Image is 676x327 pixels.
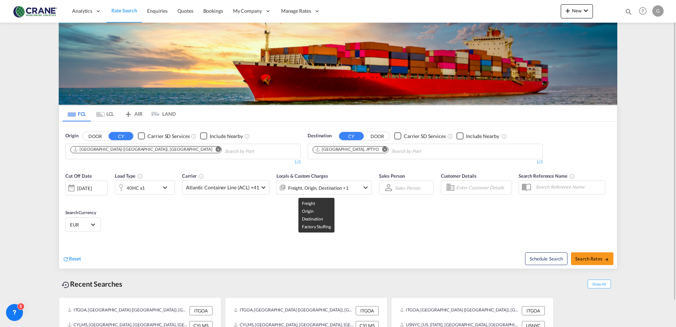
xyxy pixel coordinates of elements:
[69,219,97,230] md-select: Select Currency: € EUREuro
[575,256,609,262] span: Search Rates
[65,159,301,165] div: 1/3
[456,132,499,140] md-checkbox: Checkbox No Ink
[625,8,633,18] div: icon-magnify
[70,222,90,228] span: EUR
[244,133,250,139] md-icon: Unchecked: Ignores neighbouring ports when fetching rates.Checked : Includes neighbouring ports w...
[119,106,147,121] md-tab-item: AIR
[365,132,390,140] button: DOOR
[161,183,173,192] md-icon: icon-chevron-down
[200,132,243,140] md-checkbox: Checkbox No Ink
[501,133,507,139] md-icon: Unchecked: Ignores neighbouring ports when fetching rates.Checked : Includes neighbouring ports w...
[147,133,190,140] div: Carrier SD Services
[394,183,421,193] md-select: Sales Person
[203,8,223,14] span: Bookings
[190,306,212,315] div: ITGOA
[404,133,446,140] div: Carrier SD Services
[288,183,349,193] div: Freight Origin Destination Factory Stuffing
[308,132,332,139] span: Destination
[147,8,168,14] span: Enquiries
[339,132,364,140] button: CY
[225,146,292,157] input: Chips input.
[127,183,145,193] div: 40HC x1
[652,5,664,17] div: G
[63,255,81,263] div: icon-refreshReset
[182,173,204,179] span: Carrier
[588,280,611,288] span: Show All
[564,8,590,13] span: New
[234,306,354,315] div: ITGOA, Genova (Genoa), Italy, Southern Europe, Europe
[315,147,380,153] div: Press delete to remove this chip.
[400,306,520,315] div: ITGOA, Genova (Genoa), Italy, Southern Europe, Europe
[356,306,379,315] div: ITGOA
[361,183,370,192] md-icon: icon-chevron-down
[137,173,143,179] md-icon: icon-information-outline
[198,173,204,179] md-icon: The selected Trucker/Carrierwill be displayed in the rate results If the rates are from another f...
[73,147,212,153] div: Genova (Genoa), ITGOA
[83,132,107,140] button: DOOR
[115,173,143,179] span: Load Type
[466,133,499,140] div: Include Nearby
[308,159,543,165] div: 1/3
[11,3,58,19] img: 374de710c13411efa3da03fd754f1635.jpg
[186,184,259,191] span: Atlantic Container Line (ACL) +41
[109,132,133,140] button: CY
[65,195,71,204] md-datepicker: Select
[59,276,125,292] div: Recent Searches
[65,180,108,195] div: [DATE]
[177,8,193,14] span: Quotes
[561,4,593,18] button: icon-plus 400-fgNewicon-chevron-down
[522,306,545,315] div: ITGOA
[379,173,405,179] span: Sales Person
[124,110,133,115] md-icon: icon-airplane
[637,5,649,17] span: Help
[569,173,575,179] md-icon: Your search will be saved by the below given name
[532,182,605,192] input: Search Reference Name
[65,210,96,215] span: Search Currency
[625,8,633,16] md-icon: icon-magnify
[302,201,331,229] span: Freight Origin Destination Factory Stuffing
[59,23,617,105] img: LCL+%26+FCL+BACKGROUND.png
[233,7,262,15] span: My Company
[378,147,388,154] button: Remove
[69,256,81,262] span: Reset
[564,6,572,15] md-icon: icon-plus 400-fg
[394,132,446,140] md-checkbox: Checkbox No Ink
[115,180,175,195] div: 40HC x1icon-chevron-down
[276,173,328,179] span: Locals & Custom Charges
[147,106,176,121] md-tab-item: LAND
[311,144,461,157] md-chips-wrap: Chips container. Use arrow keys to select chips.
[68,306,188,315] div: ITGOA, Genova (Genoa), Italy, Southern Europe, Europe
[59,122,617,269] div: OriginDOOR CY Checkbox No InkUnchecked: Search for CY (Container Yard) services for all selected ...
[91,106,119,121] md-tab-item: LCL
[276,180,372,195] div: Freight Origin Destination Factory Stuffingicon-chevron-down
[191,133,197,139] md-icon: Unchecked: Search for CY (Container Yard) services for all selected carriers.Checked : Search for...
[69,144,295,157] md-chips-wrap: Chips container. Use arrow keys to select chips.
[211,147,221,154] button: Remove
[63,106,176,121] md-pagination-wrapper: Use the left and right arrow keys to navigate between tabs
[62,281,70,289] md-icon: icon-backup-restore
[210,133,243,140] div: Include Nearby
[315,147,379,153] div: Tokyo, JPTYO
[65,173,92,179] span: Cut Off Date
[441,173,477,179] span: Customer Details
[73,147,214,153] div: Press delete to remove this chip.
[447,133,453,139] md-icon: Unchecked: Search for CY (Container Yard) services for all selected carriers.Checked : Search for...
[63,256,69,262] md-icon: icon-refresh
[582,6,590,15] md-icon: icon-chevron-down
[525,252,567,265] button: Note: By default Schedule search will only considerorigin ports, destination ports and cut off da...
[604,257,609,262] md-icon: icon-arrow-right
[519,173,575,179] span: Search Reference Name
[637,5,652,18] div: Help
[72,7,92,15] span: Analytics
[391,146,459,157] input: Chips input.
[138,132,190,140] md-checkbox: Checkbox No Ink
[63,106,91,121] md-tab-item: FCL
[77,185,92,191] div: [DATE]
[571,252,613,265] button: Search Ratesicon-arrow-right
[65,132,78,139] span: Origin
[111,7,137,13] span: Rate Search
[456,182,509,193] input: Enter Customer Details
[281,7,311,15] span: Manage Rates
